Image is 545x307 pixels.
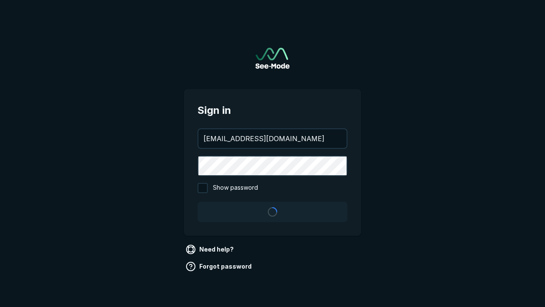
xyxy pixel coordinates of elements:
img: See-Mode Logo [255,48,290,69]
a: Need help? [184,243,237,256]
input: your@email.com [198,129,347,148]
a: Forgot password [184,260,255,273]
span: Show password [213,183,258,193]
span: Sign in [198,103,347,118]
a: Go to sign in [255,48,290,69]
